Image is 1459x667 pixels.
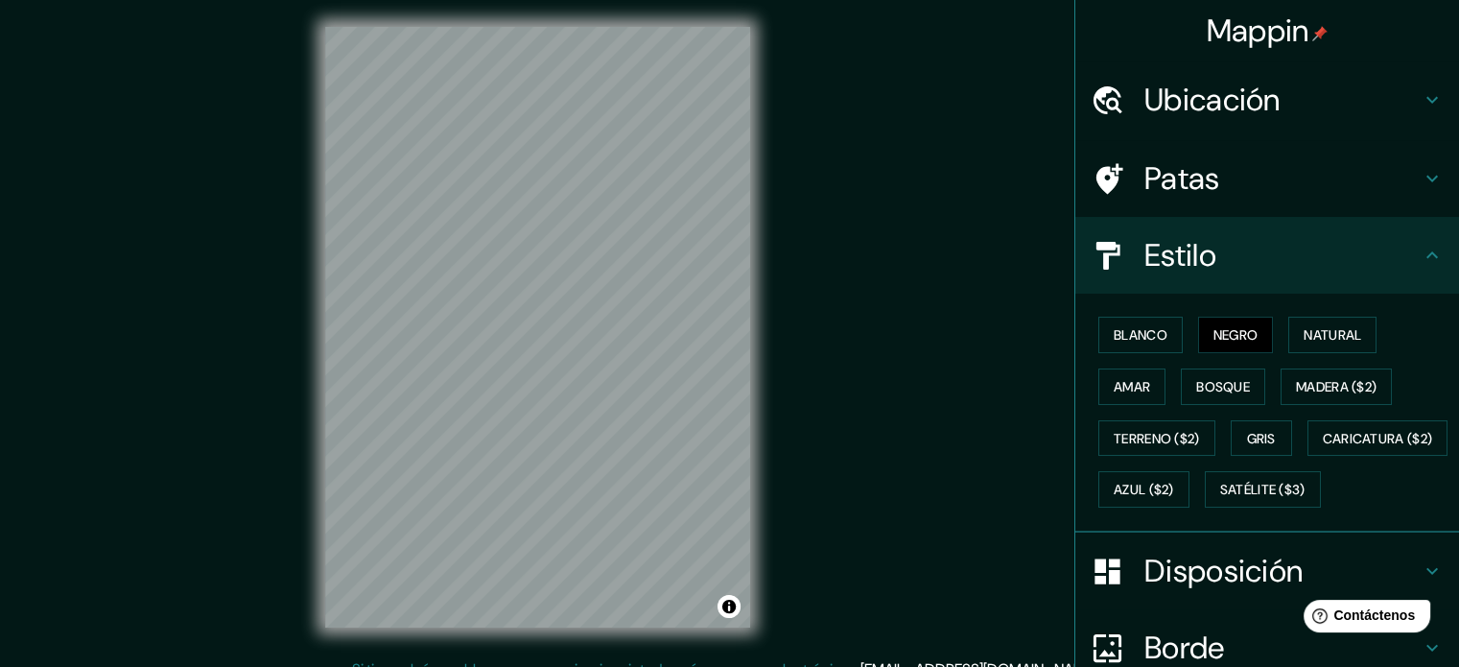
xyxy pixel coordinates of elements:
font: Terreno ($2) [1114,430,1200,447]
font: Blanco [1114,326,1167,344]
button: Negro [1198,317,1274,353]
button: Caricatura ($2) [1307,420,1448,457]
button: Amar [1098,369,1165,405]
font: Gris [1247,430,1276,447]
font: Amar [1114,378,1150,395]
font: Mappin [1207,11,1309,51]
div: Ubicación [1075,61,1459,138]
button: Natural [1288,317,1377,353]
button: Satélite ($3) [1205,471,1321,508]
div: Estilo [1075,217,1459,294]
button: Bosque [1181,369,1265,405]
iframe: Lanzador de widgets de ayuda [1288,592,1438,646]
button: Madera ($2) [1281,369,1392,405]
div: Disposición [1075,533,1459,609]
font: Caricatura ($2) [1323,430,1433,447]
font: Madera ($2) [1296,378,1377,395]
font: Disposición [1144,551,1303,591]
font: Ubicación [1144,80,1281,120]
font: Bosque [1196,378,1250,395]
button: Terreno ($2) [1098,420,1215,457]
canvas: Mapa [325,27,750,628]
font: Natural [1304,326,1361,344]
button: Azul ($2) [1098,471,1189,508]
font: Estilo [1144,235,1216,275]
button: Activar o desactivar atribución [718,595,741,618]
font: Negro [1213,326,1259,344]
button: Blanco [1098,317,1183,353]
div: Patas [1075,140,1459,217]
button: Gris [1231,420,1292,457]
font: Patas [1144,158,1220,199]
font: Azul ($2) [1114,482,1174,499]
font: Satélite ($3) [1220,482,1306,499]
img: pin-icon.png [1312,26,1328,41]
